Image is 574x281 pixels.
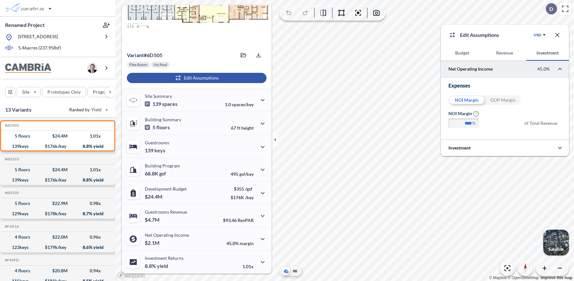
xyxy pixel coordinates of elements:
img: BrandImage [5,63,51,73]
p: Building Summary [145,117,181,122]
p: 495 [231,171,254,177]
p: # 6d505 [127,52,162,58]
button: Aerial View [282,267,290,275]
h5: Click to copy the code [4,191,19,195]
span: gsf [159,170,166,177]
p: 1.01x [242,264,254,269]
p: Development Budget [145,186,187,192]
button: Edit Assumptions [127,73,266,83]
p: Net Operating Income [145,232,189,238]
p: Edit Assumptions [460,31,499,39]
span: Yield [91,106,102,113]
span: RevPAR [238,217,254,223]
p: 5.46 acres ( 237,958 sf) [18,45,61,52]
button: Budget [441,45,483,61]
h5: Click to copy the code [4,157,19,161]
span: Variant [127,52,144,58]
p: Prototypes Only [47,89,81,95]
div: USD [534,32,541,38]
div: GOP Margin [485,95,521,105]
p: Site Summary [145,93,172,99]
button: Switcher ImageSatellite [543,230,569,255]
p: 68.8K [145,170,166,177]
span: height [241,125,254,131]
p: Satellite [548,247,564,252]
p: 139 [145,147,165,154]
a: Mapbox homepage [117,272,145,279]
p: Site [22,89,29,95]
p: 13 Variants [5,106,31,114]
span: spaces/key [232,102,254,107]
button: Program [87,87,122,97]
a: Improve this map [541,276,572,280]
p: 139 [145,101,177,107]
p: $2.1M [145,240,160,246]
p: Flex Room [129,62,147,67]
p: $93.46 [223,217,254,223]
button: Prototypes Only [42,87,86,97]
label: NOI Margin [448,110,479,117]
p: $4.7M [145,217,160,223]
button: Investment [526,45,569,61]
h5: Click to copy the code [4,224,19,229]
span: spaces [162,101,177,107]
p: Guestrooms Revenue [145,209,187,215]
span: ft [237,125,240,131]
p: Investment [448,145,471,151]
p: 67 [231,125,254,131]
h5: Click to copy the code [4,258,19,262]
label: % [472,120,476,126]
span: /gsf [245,186,252,192]
p: $355 [231,186,254,192]
p: 1.0 [225,102,254,107]
p: [STREET_ADDRESS] [18,33,58,41]
img: user logo [87,63,97,73]
span: keys [154,147,165,154]
button: Site Plan [291,267,299,275]
span: floors [156,124,170,131]
p: 8.8% [145,263,168,269]
p: 5 [145,124,170,131]
img: Switcher Image [543,230,569,255]
button: Ranked by Yield [64,105,112,115]
a: Mapbox [489,276,507,280]
p: Renamed Project [5,21,45,29]
p: D [549,6,553,12]
a: OpenStreetMap [508,276,539,280]
p: Program [93,89,111,95]
p: No Pool [154,62,167,67]
span: ? [473,111,479,117]
p: Guestrooms [145,140,169,145]
p: Investment Returns [145,255,184,261]
button: Site [17,87,41,97]
span: /key [245,195,254,200]
span: of Total Revenue [524,118,561,133]
div: NOI Margin [448,95,485,105]
span: gsf/key [239,171,254,177]
p: Building Program [145,163,180,168]
span: margin [240,241,254,246]
h3: Expenses [448,82,561,89]
span: yield [157,263,168,269]
p: $176K [231,195,254,200]
button: Revenue [483,45,526,61]
p: $24.4M [145,193,163,200]
p: 45.0% [226,241,254,246]
h5: Click to copy the code [4,123,19,128]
